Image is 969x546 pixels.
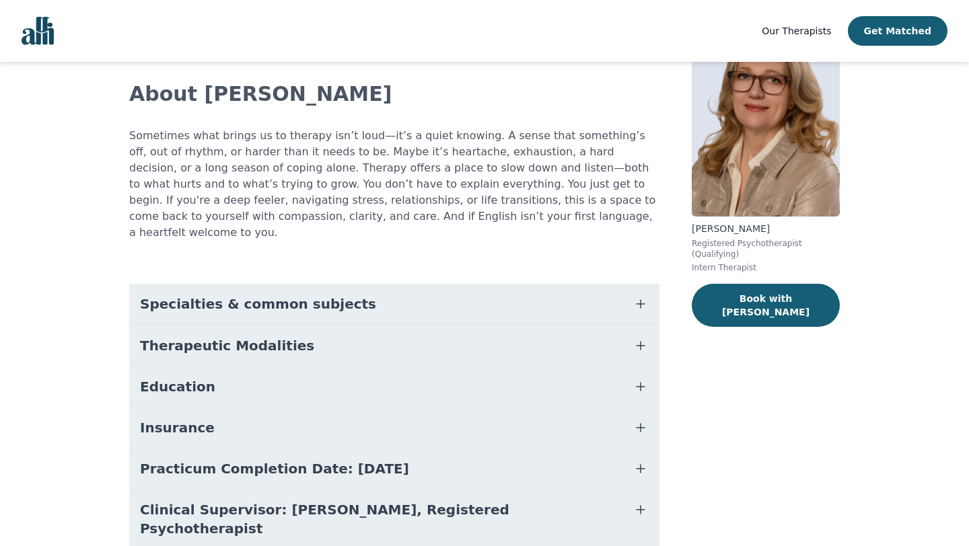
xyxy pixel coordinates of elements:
p: [PERSON_NAME] [692,222,840,235]
h2: About [PERSON_NAME] [129,82,659,106]
button: Book with [PERSON_NAME] [692,284,840,327]
button: Insurance [129,407,659,448]
button: Get Matched [848,16,947,46]
span: Therapeutic Modalities [140,336,314,355]
button: Therapeutic Modalities [129,325,659,366]
p: Registered Psychotherapist (Qualifying) [692,238,840,260]
span: Insurance [140,418,215,437]
button: Specialties & common subjects [129,284,659,324]
img: Siobhan_Chandler [692,23,840,217]
span: Clinical Supervisor: [PERSON_NAME], Registered Psychotherapist [140,500,616,538]
img: alli logo [22,17,54,45]
p: Sometimes what brings us to therapy isn’t loud—it’s a quiet knowing. A sense that something’s off... [129,128,659,241]
span: Practicum Completion Date: [DATE] [140,459,409,478]
span: Specialties & common subjects [140,295,376,313]
p: Intern Therapist [692,262,840,273]
span: Our Therapists [762,26,831,36]
button: Education [129,366,659,407]
button: Practicum Completion Date: [DATE] [129,448,659,489]
a: Our Therapists [762,23,831,39]
span: Education [140,377,215,396]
